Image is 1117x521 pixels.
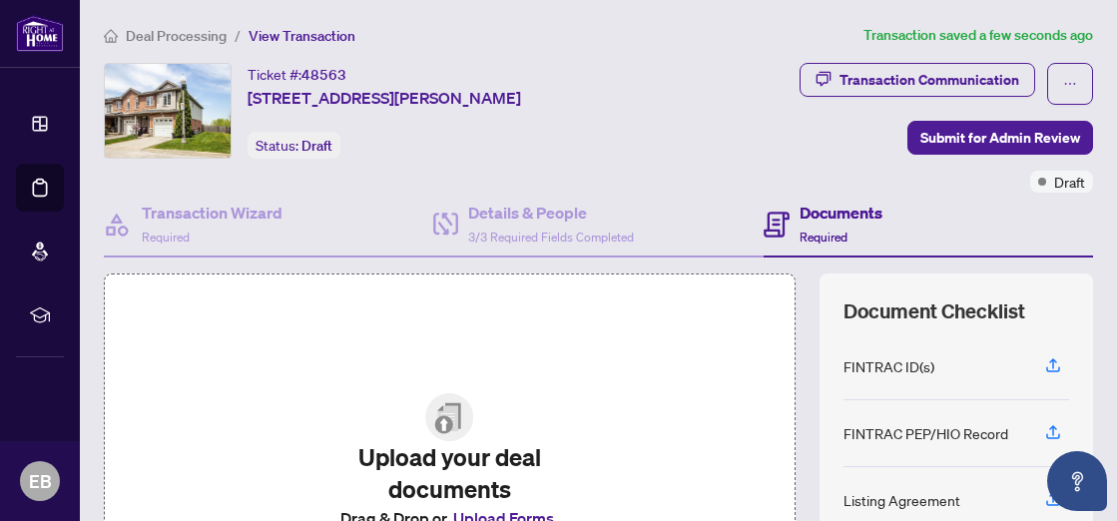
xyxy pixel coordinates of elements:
[800,201,882,225] h4: Documents
[426,393,474,441] img: File Upload
[142,201,282,225] h4: Transaction Wizard
[843,355,934,377] div: FINTRAC ID(s)
[301,66,346,84] span: 48563
[248,63,346,86] div: Ticket #:
[800,230,847,245] span: Required
[29,467,52,495] span: EB
[249,27,355,45] span: View Transaction
[1047,451,1107,511] button: Open asap
[301,137,332,155] span: Draft
[248,132,340,159] div: Status:
[468,230,634,245] span: 3/3 Required Fields Completed
[843,489,960,511] div: Listing Agreement
[105,64,231,158] img: IMG-X12160889_1.jpg
[1063,77,1077,91] span: ellipsis
[863,24,1093,47] article: Transaction saved a few seconds ago
[142,230,190,245] span: Required
[843,297,1025,325] span: Document Checklist
[317,441,583,505] h2: Upload your deal documents
[248,86,521,110] span: [STREET_ADDRESS][PERSON_NAME]
[16,15,64,52] img: logo
[1054,171,1085,193] span: Draft
[843,422,1008,444] div: FINTRAC PEP/HIO Record
[907,121,1093,155] button: Submit for Admin Review
[235,24,241,47] li: /
[468,201,634,225] h4: Details & People
[800,63,1035,97] button: Transaction Communication
[839,64,1019,96] div: Transaction Communication
[126,27,227,45] span: Deal Processing
[920,122,1080,154] span: Submit for Admin Review
[104,29,118,43] span: home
